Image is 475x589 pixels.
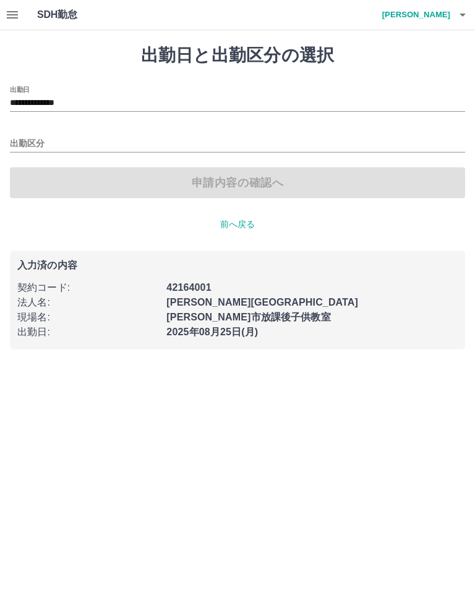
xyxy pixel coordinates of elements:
p: 現場名 : [17,310,159,325]
b: 2025年08月25日(月) [166,327,258,337]
p: 契約コード : [17,280,159,295]
h1: 出勤日と出勤区分の選択 [10,45,465,66]
p: 入力済の内容 [17,261,458,270]
p: 出勤日 : [17,325,159,340]
p: 法人名 : [17,295,159,310]
label: 出勤日 [10,85,30,94]
b: 42164001 [166,282,211,293]
b: [PERSON_NAME][GEOGRAPHIC_DATA] [166,297,358,307]
b: [PERSON_NAME]市放課後子供教室 [166,312,330,322]
p: 前へ戻る [10,218,465,231]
